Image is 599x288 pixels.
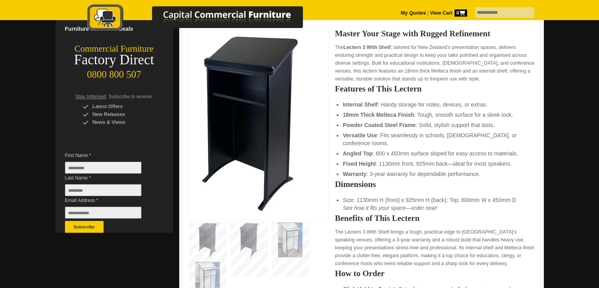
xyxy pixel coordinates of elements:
span: Stay Informed [76,94,106,99]
li: : 3-year warranty for dependable performance. [343,170,528,178]
h2: Features of This Lectern [335,85,536,93]
h2: How to Order [335,269,536,277]
strong: 18mm Thick Melteca Finish [343,112,414,118]
strong: View Cart [430,10,467,16]
strong: Internal Shelf [343,101,378,108]
em: See how it fits your space—order now! [343,205,437,211]
p: The , tailored for New Zealand’s presentation spaces, delivers enduring strength and practical de... [335,43,536,83]
strong: Angled Top [343,150,373,157]
span: First Name * [65,151,153,159]
input: Last Name * [65,184,141,196]
input: Email Address * [65,207,141,219]
li: : 600 x 450mm surface sloped for easy access to materials. [343,150,528,157]
strong: Powder Coated Steel Frame [343,122,415,128]
li: Size: 1130mm H (front) x 925mm H (back); Top: 600mm W x 450mm D [343,196,528,212]
strong: Fixed Height [343,161,376,167]
a: Furniture Clearance Deals [62,21,173,37]
input: First Name * [65,162,141,174]
div: New Releases [83,110,158,118]
li: : Fits seamlessly in schools, [DEMOGRAPHIC_DATA], or conference rooms. [343,131,528,147]
img: Lectern 3 with Shelf [191,34,310,213]
span: Email Address * [65,196,153,204]
strong: Warranty [343,171,366,177]
strong: Lectern 3 With Shelf [343,45,391,50]
a: Capital Commercial Furniture Logo [65,4,341,35]
div: News & Views [83,118,158,126]
button: Subscribe [65,221,104,233]
span: Subscribe to receive: [109,94,153,99]
li: : Solid, stylish support that lasts. [343,121,528,129]
div: Factory Direct [56,54,173,65]
h2: Dimensions [335,180,536,188]
img: Capital Commercial Furniture Logo [65,4,341,33]
h2: Benefits of This Lectern [335,214,536,222]
div: Commercial Furniture [56,43,173,54]
a: View Cart0 [428,10,467,16]
li: : Handy storage for notes, devices, or extras. [343,101,528,108]
div: Latest Offers [83,103,158,110]
span: Last Name * [65,174,153,182]
a: My Quotes [401,10,426,16]
h2: Master Your Stage with Rugged Refinement [335,30,536,37]
p: The Lectern 3 With Shelf brings a tough, practical edge to [GEOGRAPHIC_DATA]’s speaking venues, o... [335,228,536,267]
span: 0 [454,9,467,17]
li: : Tough, smooth surface for a sleek look. [343,111,528,119]
div: 0800 800 507 [56,65,173,80]
li: : 1130mm front, 925mm back—ideal for most speakers. [343,160,528,168]
strong: Versatile Use [343,132,377,138]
